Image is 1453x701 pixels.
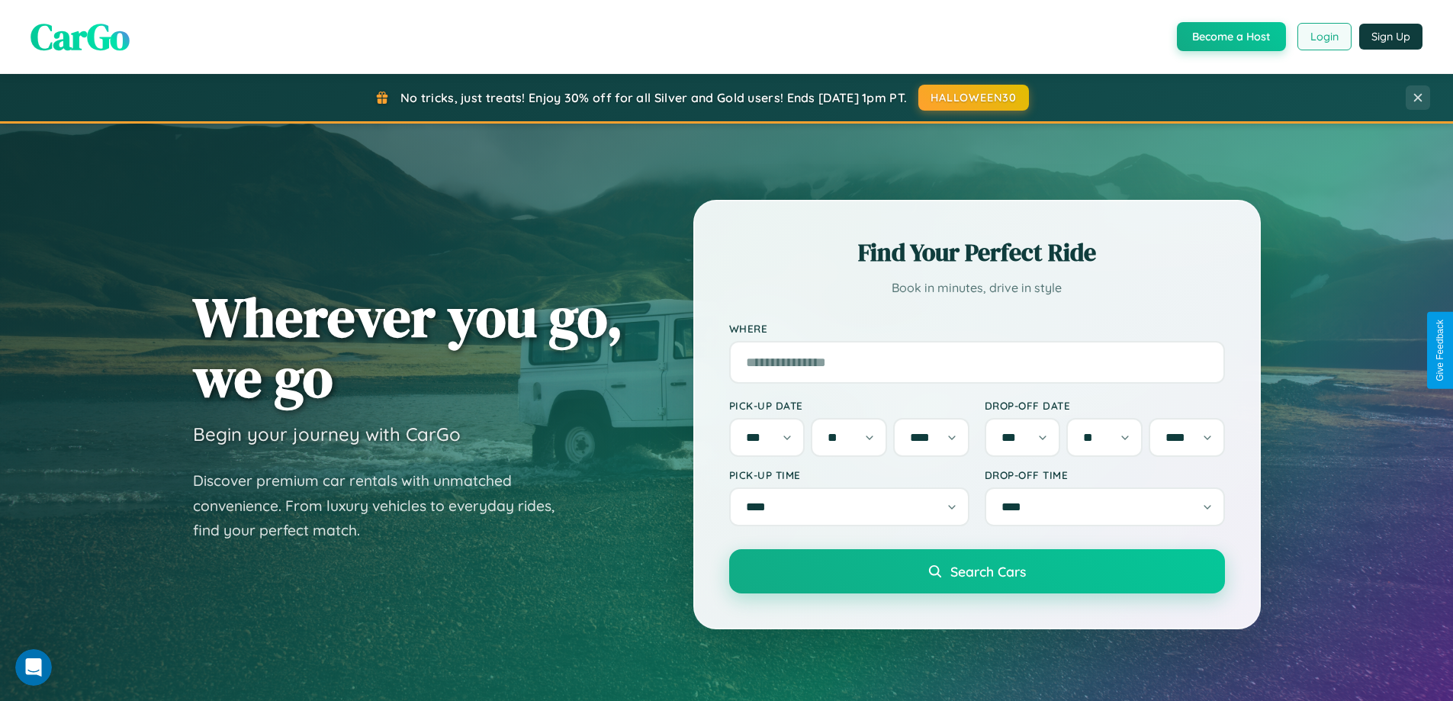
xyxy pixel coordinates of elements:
[1359,24,1422,50] button: Sign Up
[193,423,461,445] h3: Begin your journey with CarGo
[729,399,969,412] label: Pick-up Date
[1297,23,1352,50] button: Login
[1435,320,1445,381] div: Give Feedback
[400,90,907,105] span: No tricks, just treats! Enjoy 30% off for all Silver and Gold users! Ends [DATE] 1pm PT.
[729,549,1225,593] button: Search Cars
[31,11,130,62] span: CarGo
[1177,22,1286,51] button: Become a Host
[729,468,969,481] label: Pick-up Time
[729,322,1225,335] label: Where
[15,649,52,686] iframe: Intercom live chat
[918,85,1029,111] button: HALLOWEEN30
[985,468,1225,481] label: Drop-off Time
[950,563,1026,580] span: Search Cars
[729,277,1225,299] p: Book in minutes, drive in style
[729,236,1225,269] h2: Find Your Perfect Ride
[193,287,623,407] h1: Wherever you go, we go
[985,399,1225,412] label: Drop-off Date
[193,468,574,543] p: Discover premium car rentals with unmatched convenience. From luxury vehicles to everyday rides, ...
